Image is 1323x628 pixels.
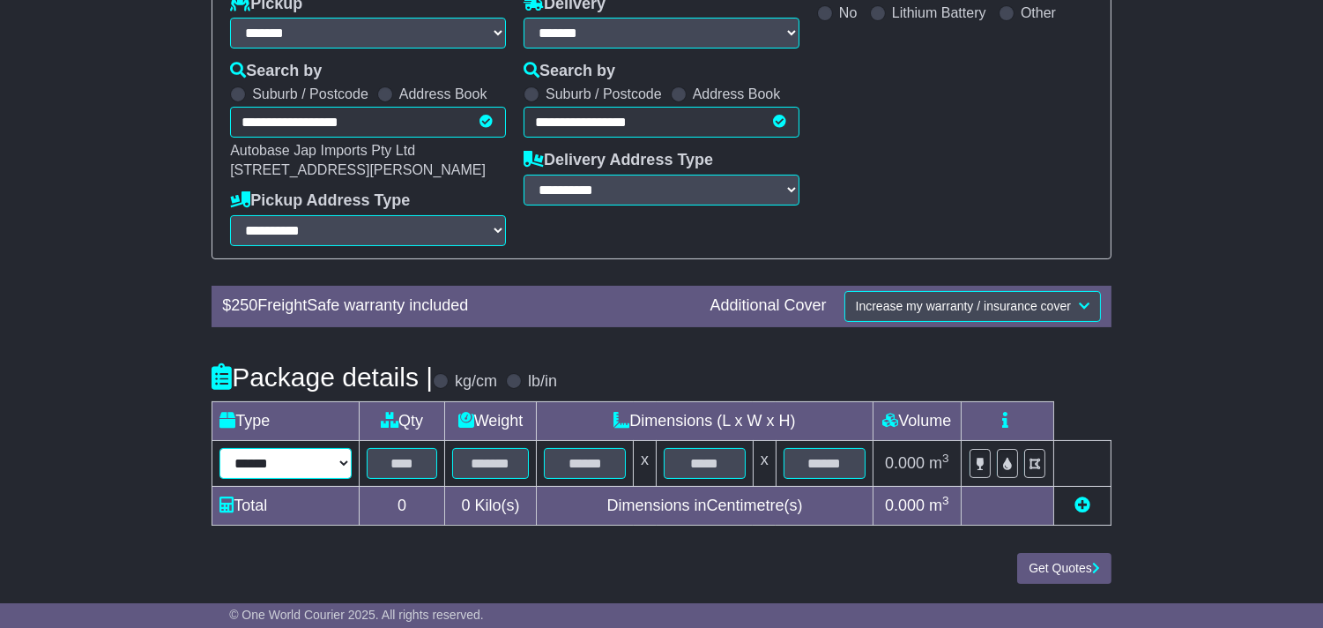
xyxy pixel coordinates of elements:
label: Suburb / Postcode [252,86,368,102]
div: Additional Cover [702,296,836,316]
span: Increase my warranty / insurance cover [856,299,1071,313]
sup: 3 [942,452,949,465]
label: Pickup Address Type [230,191,410,211]
label: Suburb / Postcode [546,86,662,102]
label: Other [1021,4,1056,21]
span: m [929,454,949,472]
sup: 3 [942,494,949,507]
label: Search by [524,62,615,81]
span: Autobase Jap Imports Pty Ltd [230,143,415,158]
label: kg/cm [455,372,497,392]
label: lb/in [528,372,557,392]
span: m [929,497,949,514]
label: Delivery Address Type [524,151,713,170]
button: Increase my warranty / insurance cover [844,291,1101,322]
span: 0.000 [885,497,925,514]
td: x [634,440,657,486]
label: Address Book [399,86,487,102]
td: Dimensions in Centimetre(s) [537,486,873,525]
label: Search by [230,62,322,81]
td: 0 [360,486,445,525]
span: 250 [231,296,257,314]
td: x [753,440,776,486]
td: Total [212,486,360,525]
span: [STREET_ADDRESS][PERSON_NAME] [230,162,486,177]
td: Type [212,401,360,440]
span: 0.000 [885,454,925,472]
label: No [839,4,857,21]
div: $ FreightSafe warranty included [213,296,701,316]
span: © One World Courier 2025. All rights reserved. [229,608,484,622]
h4: Package details | [212,363,433,392]
td: Qty [360,401,445,440]
label: Lithium Battery [892,4,986,21]
td: Kilo(s) [444,486,536,525]
button: Get Quotes [1017,553,1111,584]
td: Volume [873,401,961,440]
td: Dimensions (L x W x H) [537,401,873,440]
span: 0 [462,497,471,514]
label: Address Book [693,86,781,102]
a: Add new item [1074,497,1090,514]
td: Weight [444,401,536,440]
